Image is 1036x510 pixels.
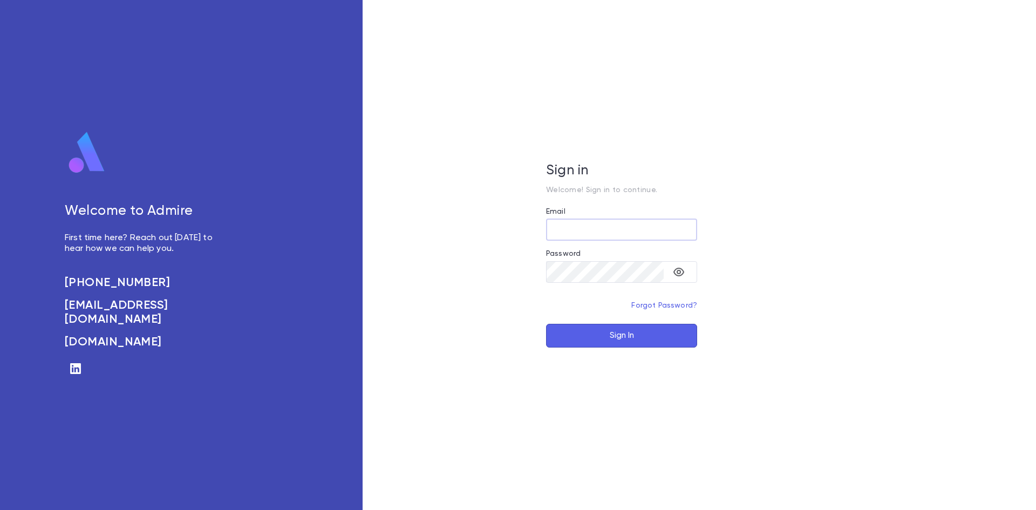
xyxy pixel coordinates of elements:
h5: Sign in [546,163,697,179]
a: [PHONE_NUMBER] [65,276,224,290]
p: First time here? Reach out [DATE] to hear how we can help you. [65,233,224,254]
p: Welcome! Sign in to continue. [546,186,697,194]
a: [EMAIL_ADDRESS][DOMAIN_NAME] [65,298,224,327]
button: Sign In [546,324,697,348]
label: Email [546,207,565,216]
a: [DOMAIN_NAME] [65,335,224,349]
button: toggle password visibility [668,261,690,283]
a: Forgot Password? [631,302,697,309]
h5: Welcome to Admire [65,203,224,220]
label: Password [546,249,581,258]
img: logo [65,131,109,174]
